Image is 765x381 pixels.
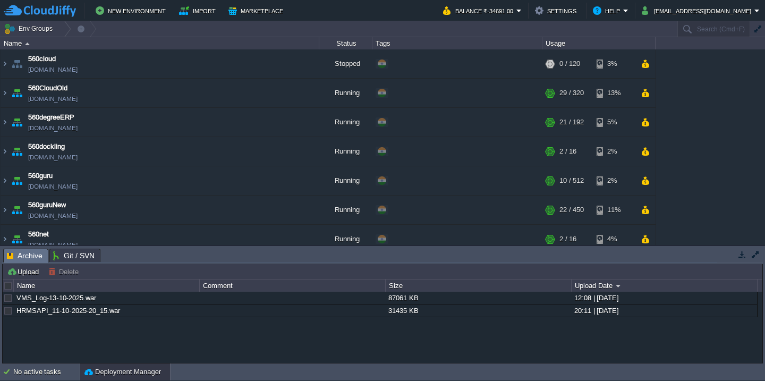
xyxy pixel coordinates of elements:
img: AMDAwAAAACH5BAEAAAAALAAAAAABAAEAAAICRAEAOw== [1,225,9,253]
div: Tags [373,37,542,49]
div: Running [319,196,372,224]
button: Upload [7,267,42,276]
img: AMDAwAAAACH5BAEAAAAALAAAAAABAAEAAAICRAEAOw== [1,79,9,107]
div: 3% [597,49,631,78]
button: Settings [535,4,580,17]
a: 560degreeERP [28,112,74,123]
div: 2 / 16 [559,137,576,166]
div: Running [319,137,372,166]
div: 5% [597,108,631,137]
div: 21 / 192 [559,108,584,137]
img: AMDAwAAAACH5BAEAAAAALAAAAAABAAEAAAICRAEAOw== [1,166,9,195]
button: Help [593,4,623,17]
span: [DOMAIN_NAME] [28,152,78,163]
img: AMDAwAAAACH5BAEAAAAALAAAAAABAAEAAAICRAEAOw== [25,43,30,45]
button: Import [179,4,219,17]
a: 560guru [28,171,53,181]
img: AMDAwAAAACH5BAEAAAAALAAAAAABAAEAAAICRAEAOw== [10,49,24,78]
img: AMDAwAAAACH5BAEAAAAALAAAAAABAAEAAAICRAEAOw== [1,137,9,166]
div: Stopped [319,49,372,78]
img: AMDAwAAAACH5BAEAAAAALAAAAAABAAEAAAICRAEAOw== [10,137,24,166]
a: [DOMAIN_NAME] [28,240,78,250]
a: HRMSAPI_11-10-2025-20_15.war [16,307,120,315]
button: New Environment [96,4,169,17]
div: 2% [597,166,631,195]
div: 13% [597,79,631,107]
div: Comment [200,280,385,292]
div: 31435 KB [386,304,571,317]
div: Usage [543,37,655,49]
img: AMDAwAAAACH5BAEAAAAALAAAAAABAAEAAAICRAEAOw== [10,196,24,224]
a: 560cloud [28,54,56,64]
button: Delete [48,267,82,276]
a: 560dockling [28,141,65,152]
img: AMDAwAAAACH5BAEAAAAALAAAAAABAAEAAAICRAEAOw== [10,166,24,195]
div: 2 / 16 [559,225,576,253]
a: [DOMAIN_NAME] [28,181,78,192]
img: AMDAwAAAACH5BAEAAAAALAAAAAABAAEAAAICRAEAOw== [10,79,24,107]
div: 10 / 512 [559,166,584,195]
button: Env Groups [4,21,56,36]
iframe: chat widget [720,338,754,370]
img: AMDAwAAAACH5BAEAAAAALAAAAAABAAEAAAICRAEAOw== [1,196,9,224]
img: CloudJiffy [4,4,76,18]
a: 560guruNew [28,200,66,210]
div: 22 / 450 [559,196,584,224]
div: Name [1,37,319,49]
a: 560net [28,229,49,240]
a: [DOMAIN_NAME] [28,64,78,75]
img: AMDAwAAAACH5BAEAAAAALAAAAAABAAEAAAICRAEAOw== [1,108,9,137]
div: 0 / 120 [559,49,580,78]
button: Deployment Manager [84,367,161,377]
div: Running [319,79,372,107]
div: Size [386,280,571,292]
img: AMDAwAAAACH5BAEAAAAALAAAAAABAAEAAAICRAEAOw== [10,225,24,253]
div: Running [319,166,372,195]
div: Status [320,37,372,49]
div: Upload Date [572,280,757,292]
img: AMDAwAAAACH5BAEAAAAALAAAAAABAAEAAAICRAEAOw== [10,108,24,137]
button: [EMAIL_ADDRESS][DOMAIN_NAME] [642,4,754,17]
a: [DOMAIN_NAME] [28,94,78,104]
a: [DOMAIN_NAME] [28,210,78,221]
div: Running [319,225,372,253]
span: Archive [7,249,42,263]
div: 2% [597,137,631,166]
a: 560CloudOld [28,83,67,94]
img: AMDAwAAAACH5BAEAAAAALAAAAAABAAEAAAICRAEAOw== [1,49,9,78]
div: No active tasks [13,363,80,380]
button: Marketplace [228,4,286,17]
div: Running [319,108,372,137]
div: 11% [597,196,631,224]
div: 29 / 320 [559,79,584,107]
a: VMS_Log-13-10-2025.war [16,294,96,302]
button: Balance ₹-34691.00 [443,4,516,17]
div: Name [14,280,199,292]
div: 12:08 | [DATE] [572,292,756,304]
div: 4% [597,225,631,253]
span: Git / SVN [53,249,95,262]
a: [DOMAIN_NAME] [28,123,78,133]
div: 87061 KB [386,292,571,304]
div: 20:11 | [DATE] [572,304,756,317]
